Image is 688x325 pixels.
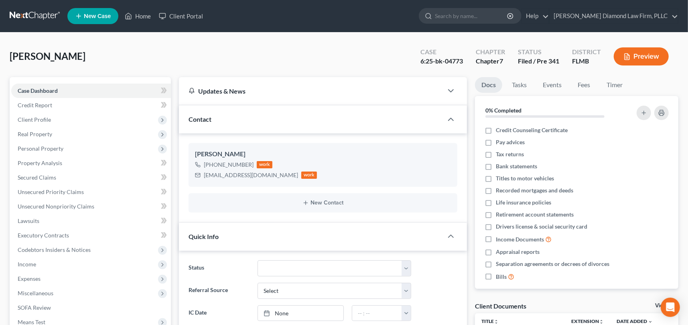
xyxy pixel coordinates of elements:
div: Case [420,47,463,57]
span: Bills [496,273,507,281]
span: Case Dashboard [18,87,58,94]
div: [PHONE_NUMBER] [204,161,254,169]
a: Events [536,77,568,93]
a: Unsecured Priority Claims [11,185,171,199]
div: Updates & News [189,87,433,95]
label: Status [185,260,254,276]
a: View All [655,303,675,309]
span: Expenses [18,275,41,282]
a: Timer [600,77,629,93]
input: Search by name... [435,8,508,23]
a: Credit Report [11,98,171,112]
span: Secured Claims [18,174,56,181]
span: Unsecured Priority Claims [18,188,84,195]
a: Date Added expand_more [617,318,653,324]
span: Drivers license & social security card [496,223,587,231]
span: Income [18,261,36,268]
span: Contact [189,115,211,123]
div: FLMB [572,57,601,66]
div: [PERSON_NAME] [195,149,451,159]
i: expand_more [648,319,653,324]
span: Income Documents [496,235,544,243]
span: Tax returns [496,150,524,158]
a: Fees [571,77,597,93]
span: Real Property [18,131,52,137]
span: New Case [84,13,111,19]
span: Bank statements [496,162,537,170]
a: Lawsuits [11,214,171,228]
a: None [258,306,343,321]
a: Property Analysis [11,156,171,170]
i: unfold_more [599,319,604,324]
div: work [301,172,317,179]
span: [PERSON_NAME] [10,50,85,62]
button: New Contact [195,200,451,206]
div: work [257,161,273,168]
span: 7 [499,57,503,65]
span: Retirement account statements [496,211,574,219]
strong: 0% Completed [485,107,522,114]
div: Chapter [476,47,505,57]
div: Open Intercom Messenger [661,298,680,317]
div: [EMAIL_ADDRESS][DOMAIN_NAME] [204,171,298,179]
a: Case Dashboard [11,84,171,98]
div: Chapter [476,57,505,66]
span: Credit Report [18,102,52,108]
span: SOFA Review [18,304,51,311]
a: Secured Claims [11,170,171,185]
span: Separation agreements or decrees of divorces [496,260,609,268]
span: Life insurance policies [496,198,551,206]
div: Filed / Pre 341 [518,57,559,66]
span: Credit Counseling Certificate [496,126,568,134]
span: Appraisal reports [496,248,540,256]
span: Titles to motor vehicles [496,174,554,182]
a: SOFA Review [11,300,171,315]
span: Miscellaneous [18,290,53,296]
span: Executory Contracts [18,232,69,239]
span: Client Profile [18,116,51,123]
a: Titleunfold_more [481,318,499,324]
span: Unsecured Nonpriority Claims [18,203,94,210]
span: Codebtors Insiders & Notices [18,246,91,253]
a: Extensionunfold_more [571,318,604,324]
a: Executory Contracts [11,228,171,243]
span: Pay advices [496,138,525,146]
i: unfold_more [494,319,499,324]
a: Client Portal [155,9,207,23]
div: District [572,47,601,57]
div: Status [518,47,559,57]
button: Preview [614,47,669,65]
span: Quick Info [189,233,219,240]
label: Referral Source [185,283,254,299]
input: -- : -- [352,306,402,321]
div: Client Documents [475,302,526,310]
a: Help [522,9,549,23]
label: IC Date [185,305,254,321]
span: Property Analysis [18,159,62,166]
div: 6:25-bk-04773 [420,57,463,66]
span: Recorded mortgages and deeds [496,186,573,194]
a: Home [121,9,155,23]
a: [PERSON_NAME] Diamond Law Firm, PLLC [550,9,678,23]
a: Unsecured Nonpriority Claims [11,199,171,214]
span: Lawsuits [18,217,39,224]
a: Docs [475,77,502,93]
a: Tasks [505,77,533,93]
span: Personal Property [18,145,63,152]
